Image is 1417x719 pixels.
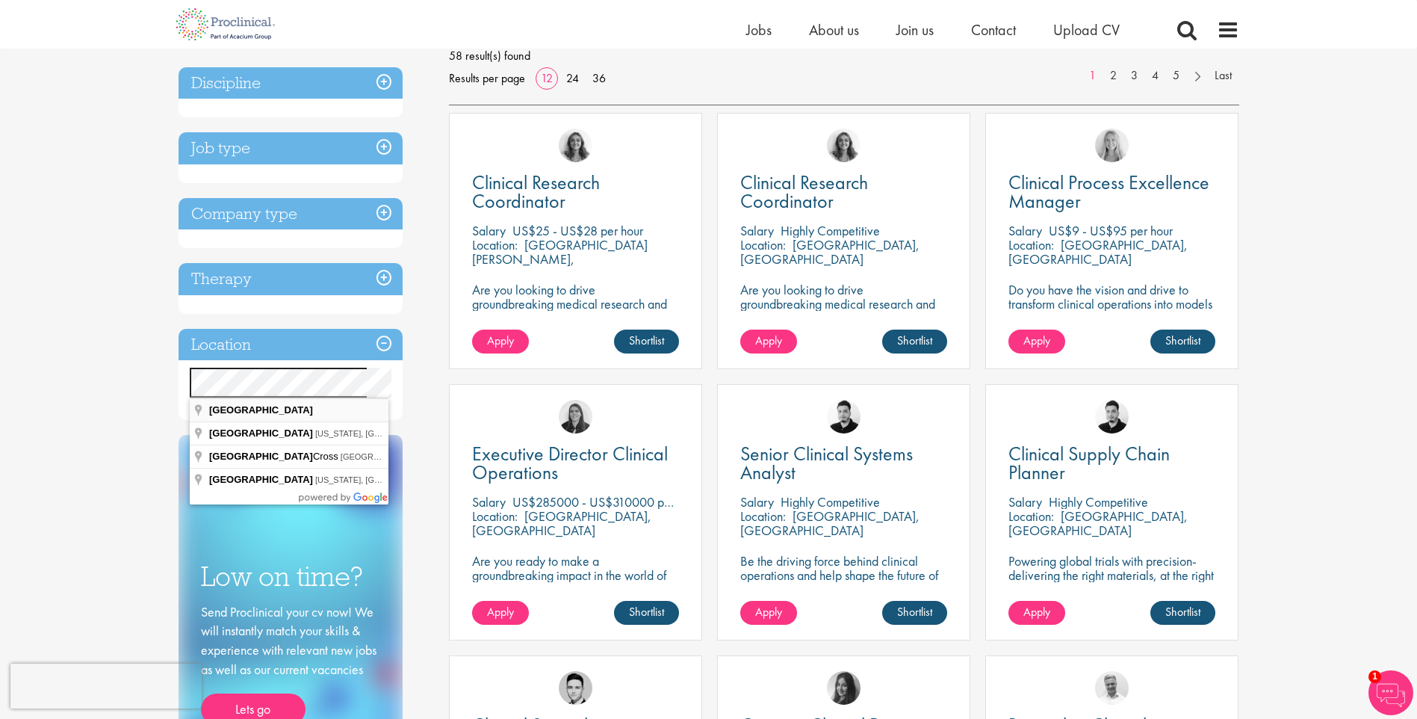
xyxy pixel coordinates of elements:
a: Senior Clinical Systems Analyst [740,445,947,482]
a: Apply [740,330,797,354]
span: [US_STATE], [GEOGRAPHIC_DATA] [315,429,451,438]
span: Apply [1023,604,1050,620]
span: [GEOGRAPHIC_DATA] [209,451,313,462]
span: Apply [487,604,514,620]
a: Ciara Noble [559,400,592,433]
p: Be the driving force behind clinical operations and help shape the future of pharma innovation. [740,554,947,596]
img: Chatbot [1368,670,1413,715]
a: Last [1207,67,1239,84]
p: [GEOGRAPHIC_DATA], [GEOGRAPHIC_DATA] [740,507,920,539]
a: 3 [1123,67,1145,84]
a: 1 [1082,67,1103,84]
a: 12 [536,70,558,86]
a: Apply [1008,330,1065,354]
span: Clinical Research Coordinator [740,170,868,214]
a: Apply [740,601,797,625]
a: Clinical Research Coordinator [472,173,679,211]
a: Clinical Research Coordinator [740,173,947,211]
img: Heidi Hennigan [827,671,861,705]
span: Clinical Research Coordinator [472,170,600,214]
span: Location: [472,236,518,253]
div: Therapy [179,263,403,295]
img: Shannon Briggs [1095,129,1129,162]
span: Location: [740,236,786,253]
span: [GEOGRAPHIC_DATA] [209,428,313,439]
a: Shortlist [1150,330,1215,354]
span: Salary [472,493,506,510]
a: Clinical Supply Chain Planner [1008,445,1215,482]
img: Anderson Maldonado [827,400,861,433]
p: Are you ready to make a groundbreaking impact in the world of biotechnology? Join a growing compa... [472,554,679,625]
div: Job type [179,132,403,164]
p: Do you have the vision and drive to transform clinical operations into models of excellence in a ... [1008,283,1215,339]
span: 1 [1368,670,1381,683]
a: Shortlist [614,601,679,625]
a: 24 [561,70,584,86]
span: Apply [487,333,514,348]
a: Jobs [746,20,772,40]
p: Are you looking to drive groundbreaking medical research and make a real impact? Join our client ... [472,283,679,339]
img: Anderson Maldonado [1095,400,1129,433]
span: Senior Clinical Systems Analyst [740,441,913,485]
h3: Company type [179,198,403,230]
span: Executive Director Clinical Operations [472,441,668,485]
img: Jackie Cerchio [559,129,592,162]
p: Are you looking to drive groundbreaking medical research and make a real impact-join our client a... [740,283,947,339]
span: Location: [1008,507,1054,525]
img: Joshua Bye [1095,671,1129,705]
p: [GEOGRAPHIC_DATA][PERSON_NAME], [GEOGRAPHIC_DATA] [472,236,648,282]
p: US$25 - US$28 per hour [512,222,643,239]
p: US$9 - US$95 per hour [1049,222,1173,239]
a: Shortlist [1150,601,1215,625]
p: US$285000 - US$310000 per annum [512,493,711,510]
p: [GEOGRAPHIC_DATA], [GEOGRAPHIC_DATA] [472,507,651,539]
span: Results per page [449,67,525,90]
span: [US_STATE], [GEOGRAPHIC_DATA] [315,475,451,484]
h3: Low on time? [201,562,380,591]
span: Clinical Supply Chain Planner [1008,441,1170,485]
p: Highly Competitive [1049,493,1148,510]
p: [GEOGRAPHIC_DATA], [GEOGRAPHIC_DATA] [1008,236,1188,268]
a: Shortlist [882,601,947,625]
a: Clinical Process Excellence Manager [1008,173,1215,211]
a: Executive Director Clinical Operations [472,445,679,482]
a: Apply [472,601,529,625]
p: [GEOGRAPHIC_DATA], [GEOGRAPHIC_DATA] [1008,507,1188,539]
p: Highly Competitive [781,493,880,510]
a: Upload CV [1053,20,1120,40]
a: Join us [896,20,934,40]
span: [GEOGRAPHIC_DATA], [GEOGRAPHIC_DATA] [341,452,516,461]
a: Shortlist [882,330,947,354]
a: 2 [1103,67,1124,84]
a: 36 [587,70,611,86]
span: Clinical Process Excellence Manager [1008,170,1209,214]
span: Salary [1008,222,1042,239]
a: Apply [472,330,529,354]
span: [GEOGRAPHIC_DATA] [209,474,313,485]
p: Highly Competitive [781,222,880,239]
a: 5 [1165,67,1187,84]
span: Location: [740,507,786,525]
a: Contact [971,20,1016,40]
h3: Discipline [179,67,403,99]
span: Cross [209,451,341,462]
span: Apply [755,604,782,620]
img: Jackie Cerchio [827,129,861,162]
span: Salary [472,222,506,239]
a: Shortlist [614,330,679,354]
iframe: reCAPTCHA [10,664,202,709]
p: [GEOGRAPHIC_DATA], [GEOGRAPHIC_DATA] [740,236,920,268]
